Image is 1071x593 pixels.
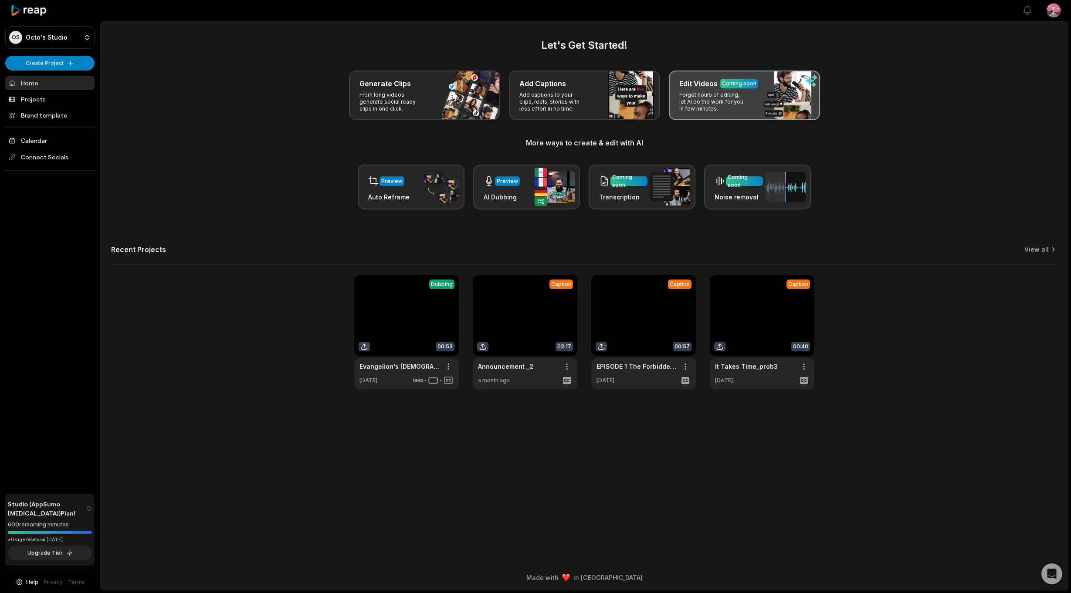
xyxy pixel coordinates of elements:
[26,34,68,41] p: Octo's Studio
[766,172,806,202] img: noise_removal.png
[497,177,518,185] div: Preview
[111,138,1057,148] h3: More ways to create & edit with AI
[650,168,690,206] img: transcription.png
[5,108,95,122] a: Brand template
[5,92,95,106] a: Projects
[111,245,166,254] h2: Recent Projects
[715,192,763,202] h3: Noise removal
[478,362,533,371] a: Announcement _2
[359,91,427,112] p: From long videos generate social ready clips in one click.
[715,362,778,371] a: It Takes Time_prob3
[612,173,646,189] div: Coming soon
[8,520,92,529] div: 600 remaining minutes
[359,362,440,371] a: Evangelion's [DEMOGRAPHIC_DATA] Flip Will Shock You
[1041,563,1062,584] div: Open Intercom Messenger
[728,173,761,189] div: Coming soon
[111,37,1057,53] h2: Let's Get Started!
[597,362,677,371] a: EPISODE 1 The Forbidden Fruit of Immortality
[108,573,1060,582] div: Made with in [GEOGRAPHIC_DATA]
[8,546,92,560] button: Upgrade Tier
[44,578,63,586] a: Privacy
[1024,245,1049,254] a: View all
[599,192,647,202] h3: Transcription
[26,578,38,586] span: Help
[419,170,459,204] img: auto_reframe.png
[722,80,756,88] div: Coming soon
[8,499,86,518] span: Studio (AppSumo [MEDICAL_DATA]) Plan!
[679,78,718,89] h3: Edit Videos
[381,177,403,185] div: Preview
[68,578,85,586] a: Terms
[8,536,92,543] div: *Usage resets on [DATE]
[5,133,95,148] a: Calendar
[15,578,38,586] button: Help
[5,76,95,90] a: Home
[519,91,587,112] p: Add captions to your clips, reels, stories with less effort in no time.
[484,192,520,202] h3: AI Dubbing
[535,168,575,206] img: ai_dubbing.png
[519,78,566,89] h3: Add Captions
[9,31,22,44] div: OS
[5,56,95,71] button: Create Project
[359,78,411,89] h3: Generate Clips
[679,91,747,112] p: Forget hours of editing, let AI do the work for you in few minutes.
[5,149,95,165] span: Connect Socials
[368,192,410,202] h3: Auto Reframe
[562,574,570,582] img: heart emoji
